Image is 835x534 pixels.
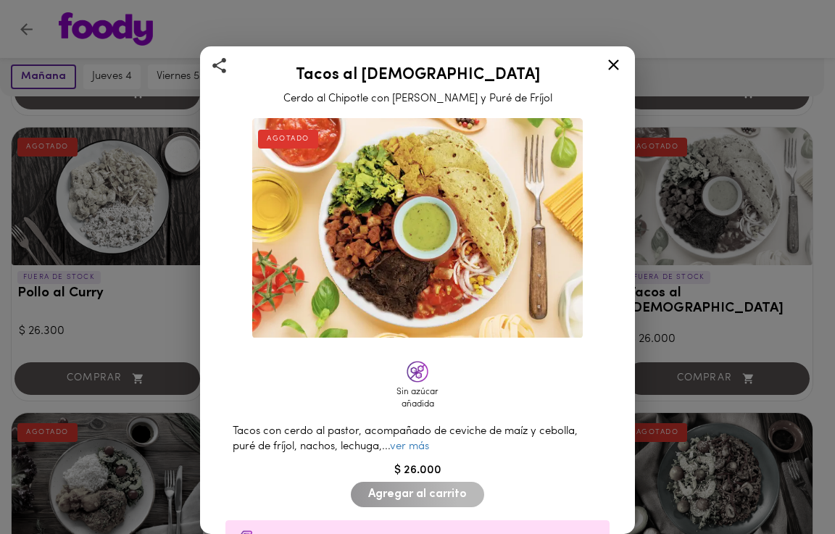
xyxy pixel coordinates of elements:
span: Cerdo al Chipotle con [PERSON_NAME] y Puré de Fríjol [283,93,552,104]
a: ver más [390,441,429,452]
img: noaddedsugar.png [407,361,428,383]
div: Sin azúcar añadida [396,386,439,411]
iframe: Messagebird Livechat Widget [751,450,821,520]
div: AGOTADO [258,130,318,149]
span: Tacos con cerdo al pastor, acompañado de ceviche de maíz y cebolla, puré de fríjol, nachos, lechu... [233,426,578,452]
div: $ 26.000 [218,462,617,479]
img: Tacos al Pastor [252,118,583,338]
h2: Tacos al [DEMOGRAPHIC_DATA] [218,67,617,84]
